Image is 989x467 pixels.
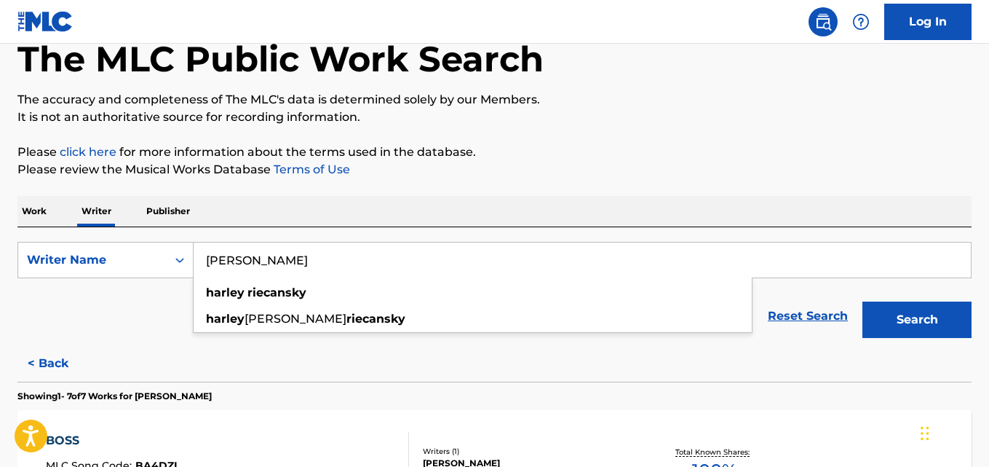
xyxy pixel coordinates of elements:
strong: riecansky [346,312,405,326]
button: Search [862,302,972,338]
h1: The MLC Public Work Search [17,37,544,81]
p: Showing 1 - 7 of 7 Works for [PERSON_NAME] [17,390,212,403]
p: It is not an authoritative source for recording information. [17,109,972,126]
span: [PERSON_NAME] [245,312,346,326]
div: Drag [921,412,929,455]
div: BOSS [46,432,178,450]
button: < Back [17,345,105,382]
a: Log In [884,4,972,40]
img: MLC Logo [17,11,74,32]
img: help [852,13,870,31]
a: Terms of Use [271,162,350,176]
strong: harley [206,286,245,299]
strong: harley [206,312,245,326]
form: Search Form [17,242,972,345]
p: Please for more information about the terms used in the database. [17,144,972,161]
iframe: Chat Widget [916,397,989,467]
p: Writer [77,196,116,227]
a: Public Search [809,7,838,36]
p: Work [17,196,51,227]
div: Help [846,7,875,36]
strong: riecansky [247,286,306,299]
img: search [814,13,832,31]
p: The accuracy and completeness of The MLC's data is determined solely by our Members. [17,91,972,109]
div: Writers ( 1 ) [423,446,635,457]
div: Writer Name [27,251,158,269]
p: Publisher [142,196,194,227]
p: Total Known Shares: [675,447,753,458]
a: click here [60,145,116,159]
a: Reset Search [760,300,855,332]
p: Please review the Musical Works Database [17,161,972,178]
